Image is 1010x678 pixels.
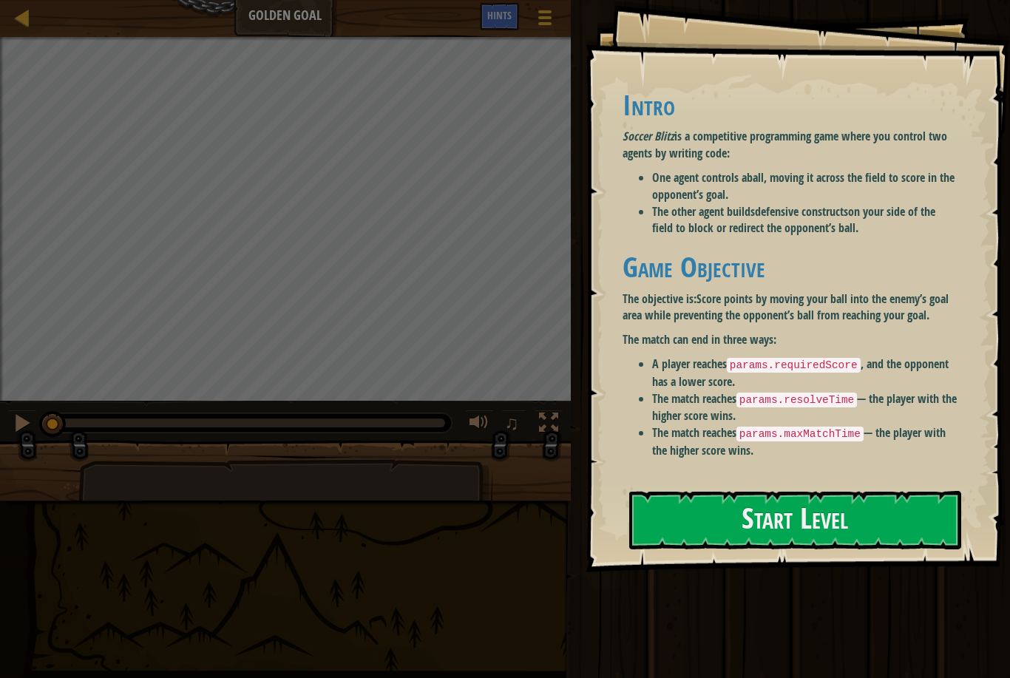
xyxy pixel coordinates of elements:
[629,491,961,549] button: Start Level
[464,410,494,440] button: Adjust volume
[534,410,563,440] button: Toggle fullscreen
[736,427,864,441] code: params.maxMatchTime
[7,410,37,440] button: ⌘ + P: Pause
[487,8,512,22] span: Hints
[504,412,519,434] span: ♫
[623,291,949,324] strong: Score points by moving your ball into the enemy’s goal area while preventing the opponent’s ball ...
[623,128,674,144] em: Soccer Blitz
[747,169,764,186] strong: ball
[526,3,563,38] button: Show game menu
[652,169,958,203] li: One agent controls a , moving it across the field to score in the opponent’s goal.
[623,251,958,282] h1: Game Objective
[652,203,958,237] li: The other agent builds on your side of the field to block or redirect the opponent’s ball.
[623,291,958,325] p: The objective is:
[727,358,861,373] code: params.requiredScore
[623,331,958,348] p: The match can end in three ways:
[623,89,958,121] h1: Intro
[623,128,958,162] p: is a competitive programming game where you control two agents by writing code:
[736,393,857,407] code: params.resolveTime
[652,356,958,390] li: A player reaches , and the opponent has a lower score.
[501,410,526,440] button: ♫
[652,390,958,424] li: The match reaches — the player with the higher score wins.
[755,203,848,220] strong: defensive constructs
[652,424,958,458] li: The match reaches — the player with the higher score wins.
